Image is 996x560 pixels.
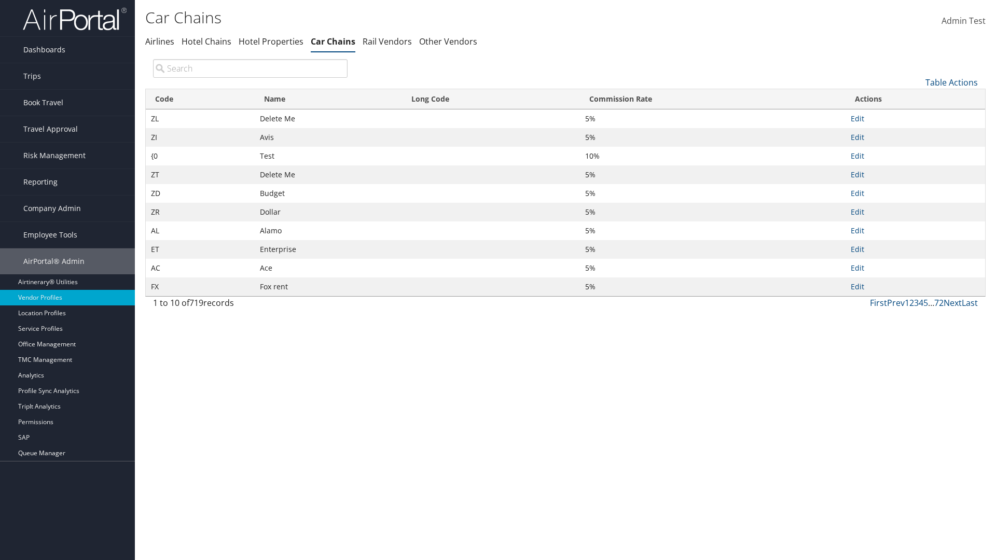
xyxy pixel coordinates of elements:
[580,240,846,259] td: 5%
[928,297,934,309] span: …
[363,36,412,47] a: Rail Vendors
[919,297,923,309] a: 4
[851,151,864,161] a: Edit
[146,89,255,109] th: Code: activate to sort column ascending
[145,7,706,29] h1: Car Chains
[146,259,255,277] td: AC
[255,240,402,259] td: Enterprise
[146,221,255,240] td: AL
[934,297,944,309] a: 72
[580,109,846,128] td: 5%
[153,59,348,78] input: Search
[23,195,81,221] span: Company Admin
[239,36,303,47] a: Hotel Properties
[255,184,402,203] td: Budget
[944,297,962,309] a: Next
[925,77,978,88] a: Table Actions
[23,143,86,169] span: Risk Management
[580,277,846,296] td: 5%
[23,7,127,31] img: airportal-logo.png
[146,277,255,296] td: FX
[255,89,402,109] th: Name: activate to sort column ascending
[851,207,864,217] a: Edit
[846,89,985,109] th: Actions
[146,147,255,165] td: {0
[23,63,41,89] span: Trips
[146,240,255,259] td: ET
[146,184,255,203] td: ZD
[255,221,402,240] td: Alamo
[182,36,231,47] a: Hotel Chains
[851,132,864,142] a: Edit
[580,184,846,203] td: 5%
[887,297,905,309] a: Prev
[23,90,63,116] span: Book Travel
[851,188,864,198] a: Edit
[23,169,58,195] span: Reporting
[255,203,402,221] td: Dollar
[851,226,864,235] a: Edit
[23,116,78,142] span: Travel Approval
[909,297,914,309] a: 2
[145,36,174,47] a: Airlines
[580,203,846,221] td: 5%
[23,248,85,274] span: AirPortal® Admin
[255,277,402,296] td: Fox rent
[23,222,77,248] span: Employee Tools
[255,259,402,277] td: Ace
[146,109,255,128] td: ZL
[146,165,255,184] td: ZT
[580,128,846,147] td: 5%
[311,36,355,47] a: Car Chains
[153,297,348,314] div: 1 to 10 of records
[23,37,65,63] span: Dashboards
[580,221,846,240] td: 5%
[189,297,203,309] span: 719
[580,147,846,165] td: 10%
[905,297,909,309] a: 1
[580,89,846,109] th: Commission Rate: activate to sort column ascending
[580,259,846,277] td: 5%
[914,297,919,309] a: 3
[402,89,580,109] th: Long Code: activate to sort column descending
[851,244,864,254] a: Edit
[923,297,928,309] a: 5
[942,5,986,37] a: Admin Test
[942,15,986,26] span: Admin Test
[146,128,255,147] td: ZI
[851,114,864,123] a: Edit
[851,282,864,291] a: Edit
[255,147,402,165] td: Test
[962,297,978,309] a: Last
[419,36,477,47] a: Other Vendors
[851,170,864,179] a: Edit
[580,165,846,184] td: 5%
[870,297,887,309] a: First
[146,203,255,221] td: ZR
[255,109,402,128] td: Delete Me
[255,165,402,184] td: Delete Me
[851,263,864,273] a: Edit
[255,128,402,147] td: Avis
